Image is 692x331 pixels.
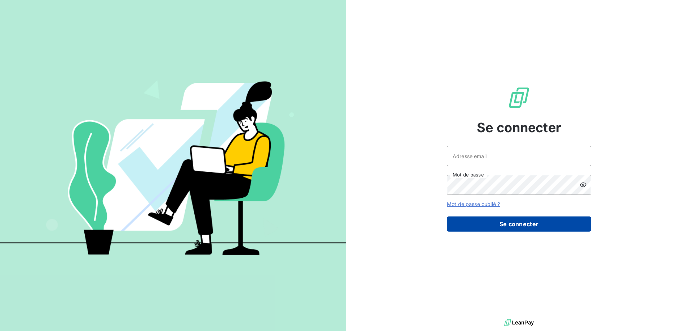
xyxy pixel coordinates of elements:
[504,317,534,328] img: logo
[447,146,591,166] input: placeholder
[447,216,591,232] button: Se connecter
[447,201,500,207] a: Mot de passe oublié ?
[477,118,561,137] span: Se connecter
[507,86,531,109] img: Logo LeanPay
